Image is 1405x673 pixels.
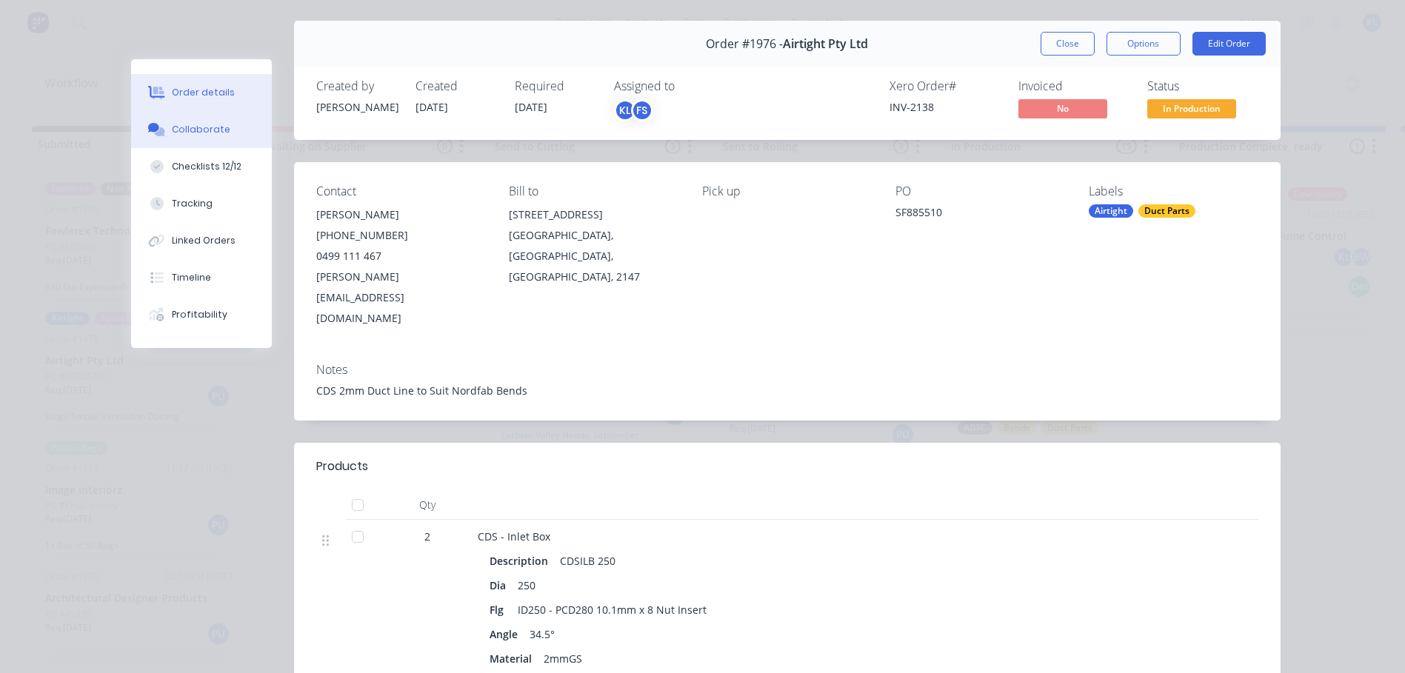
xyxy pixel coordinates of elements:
[424,529,430,544] span: 2
[316,204,486,225] div: [PERSON_NAME]
[1089,184,1258,198] div: Labels
[490,599,512,620] div: Flg
[614,99,653,121] button: KLFS
[172,197,213,210] div: Tracking
[131,111,272,148] button: Collaborate
[706,37,783,51] span: Order #1976 -
[509,204,678,225] div: [STREET_ADDRESS]
[316,383,1258,398] div: CDS 2mm Duct Line to Suit Nordfab Bends
[515,100,547,114] span: [DATE]
[131,74,272,111] button: Order details
[383,490,472,520] div: Qty
[1089,204,1133,218] div: Airtight
[1192,32,1266,56] button: Edit Order
[538,648,588,669] div: 2mmGS
[515,79,596,93] div: Required
[172,86,235,99] div: Order details
[316,246,486,267] div: 0499 111 467
[509,204,678,287] div: [STREET_ADDRESS][GEOGRAPHIC_DATA], [GEOGRAPHIC_DATA], [GEOGRAPHIC_DATA], 2147
[478,529,550,543] span: CDS - Inlet Box
[172,123,230,136] div: Collaborate
[1147,99,1236,121] button: In Production
[172,160,241,173] div: Checklists 12/12
[1018,99,1107,118] span: No
[524,623,561,645] div: 34.5°
[512,599,712,620] div: ID250 - PCD280 10.1mm x 8 Nut Insert
[131,296,272,333] button: Profitability
[890,79,1001,93] div: Xero Order #
[512,575,541,596] div: 250
[783,37,868,51] span: Airtight Pty Ltd
[895,184,1065,198] div: PO
[172,308,227,321] div: Profitability
[316,204,486,329] div: [PERSON_NAME][PHONE_NUMBER]0499 111 467[PERSON_NAME][EMAIL_ADDRESS][DOMAIN_NAME]
[316,99,398,115] div: [PERSON_NAME]
[614,99,636,121] div: KL
[316,363,1258,377] div: Notes
[416,100,448,114] span: [DATE]
[509,184,678,198] div: Bill to
[1147,99,1236,118] span: In Production
[509,225,678,287] div: [GEOGRAPHIC_DATA], [GEOGRAPHIC_DATA], [GEOGRAPHIC_DATA], 2147
[131,148,272,185] button: Checklists 12/12
[490,575,512,596] div: Dia
[631,99,653,121] div: FS
[316,79,398,93] div: Created by
[1041,32,1095,56] button: Close
[890,99,1001,115] div: INV-2138
[131,259,272,296] button: Timeline
[490,623,524,645] div: Angle
[316,225,486,246] div: [PHONE_NUMBER]
[1147,79,1258,93] div: Status
[131,185,272,222] button: Tracking
[702,184,872,198] div: Pick up
[490,550,554,572] div: Description
[131,222,272,259] button: Linked Orders
[1138,204,1195,218] div: Duct Parts
[1018,79,1129,93] div: Invoiced
[554,550,621,572] div: CDSILB 250
[316,267,486,329] div: [PERSON_NAME][EMAIL_ADDRESS][DOMAIN_NAME]
[490,648,538,669] div: Material
[1107,32,1181,56] button: Options
[172,271,211,284] div: Timeline
[316,184,486,198] div: Contact
[416,79,497,93] div: Created
[172,234,236,247] div: Linked Orders
[316,458,368,475] div: Products
[895,204,1065,225] div: SF885510
[614,79,762,93] div: Assigned to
